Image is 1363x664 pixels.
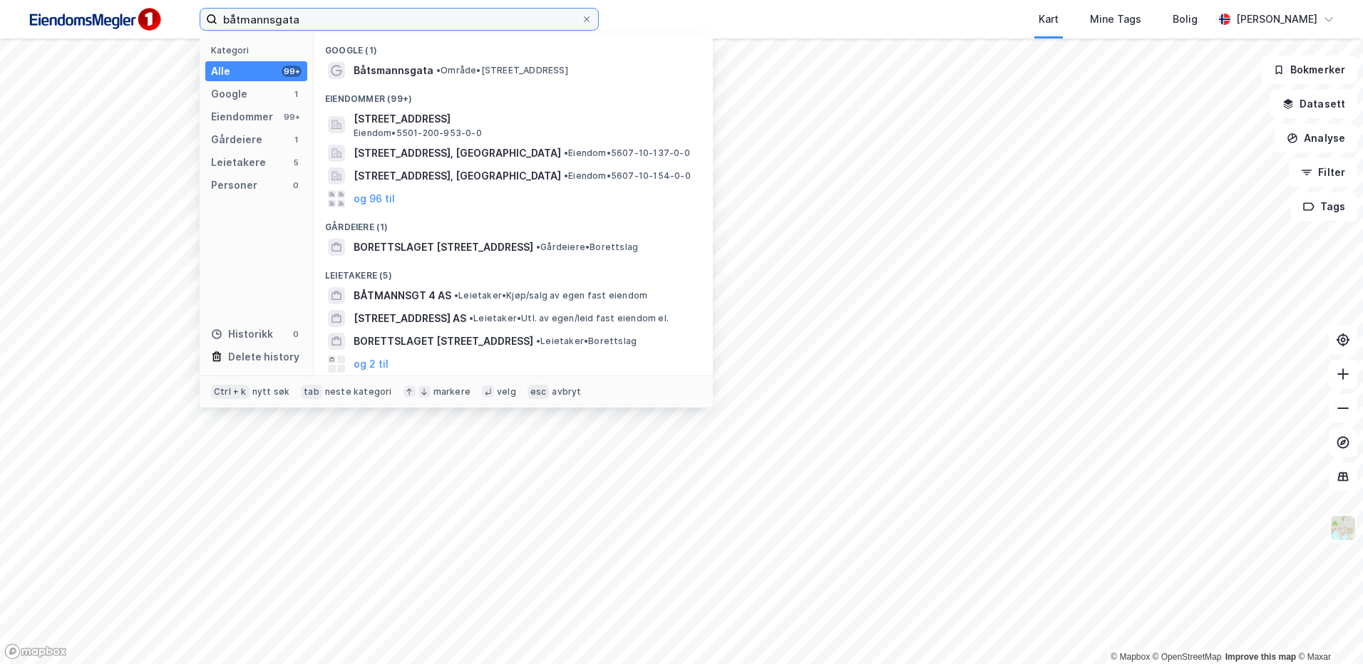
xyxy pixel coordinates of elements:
div: velg [497,386,516,398]
div: Bolig [1173,11,1198,28]
span: Eiendom • 5607-10-137-0-0 [564,147,690,159]
div: 1 [290,134,302,145]
div: esc [528,385,550,399]
div: neste kategori [325,386,392,398]
input: Søk på adresse, matrikkel, gårdeiere, leietakere eller personer [217,9,581,30]
div: Google (1) [314,33,713,59]
div: 0 [290,180,302,191]
span: • [564,170,568,181]
div: Personer [211,177,257,194]
button: Filter [1289,158,1357,187]
button: og 96 til [354,190,395,207]
span: • [536,242,540,252]
div: markere [433,386,470,398]
div: 99+ [282,111,302,123]
span: Område • [STREET_ADDRESS] [436,65,568,76]
div: Delete history [228,348,299,365]
div: Eiendommer [211,108,273,125]
div: Historikk [211,326,273,343]
span: [STREET_ADDRESS], [GEOGRAPHIC_DATA] [354,145,561,162]
span: Gårdeiere • Borettslag [536,242,638,253]
div: Kategori [211,45,307,56]
span: • [564,147,568,158]
span: BÅTMANNSGT 4 AS [354,287,451,304]
div: Ctrl + k [211,385,250,399]
span: • [436,65,441,76]
button: Tags [1291,192,1357,221]
span: Leietaker • Borettslag [536,336,637,347]
div: Gårdeiere [211,131,262,148]
div: Leietakere (5) [314,259,713,284]
div: Mine Tags [1090,11,1141,28]
div: tab [301,385,322,399]
a: Improve this map [1225,652,1296,662]
div: Eiendommer (99+) [314,82,713,108]
div: Google [211,85,247,103]
div: Kontrollprogram for chat [1292,596,1363,664]
span: Eiendom • 5607-10-154-0-0 [564,170,691,182]
div: [PERSON_NAME] [1236,11,1317,28]
img: Z [1329,514,1357,541]
iframe: Chat Widget [1292,596,1363,664]
div: 99+ [282,66,302,77]
span: • [536,336,540,346]
button: Bokmerker [1261,56,1357,84]
div: Gårdeiere (1) [314,210,713,236]
span: Leietaker • Kjøp/salg av egen fast eiendom [454,290,647,301]
img: F4PB6Px+NJ5v8B7XTbfpPpyloAAAAASUVORK5CYII= [23,4,165,36]
div: avbryt [552,386,581,398]
button: og 2 til [354,356,389,373]
span: Båtsmannsgata [354,62,433,79]
div: Alle [211,63,230,80]
span: Eiendom • 5501-200-953-0-0 [354,128,482,139]
div: 1 [290,88,302,100]
a: Mapbox [1111,652,1150,662]
div: 0 [290,328,302,340]
div: Kart [1039,11,1059,28]
span: [STREET_ADDRESS] AS [354,310,466,327]
button: Datasett [1270,90,1357,118]
span: [STREET_ADDRESS], [GEOGRAPHIC_DATA] [354,167,561,185]
span: [STREET_ADDRESS] [354,110,696,128]
span: • [454,290,458,301]
a: Mapbox homepage [4,643,67,660]
button: Analyse [1275,124,1357,152]
div: 5 [290,157,302,168]
div: Leietakere [211,154,266,171]
span: Leietaker • Utl. av egen/leid fast eiendom el. [469,313,669,324]
div: nytt søk [252,386,290,398]
span: BORETTSLAGET [STREET_ADDRESS] [354,333,533,350]
span: BORETTSLAGET [STREET_ADDRESS] [354,239,533,256]
span: • [469,313,473,323]
a: OpenStreetMap [1153,652,1222,662]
